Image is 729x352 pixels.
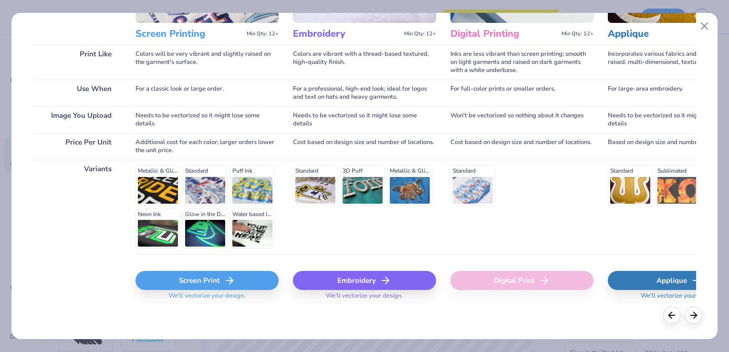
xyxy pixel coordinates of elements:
[450,133,594,160] div: Cost based on design size and number of locations.
[135,28,243,40] h3: Screen Printing
[322,292,406,306] span: We'll vectorize your design.
[33,45,121,80] div: Print Like
[696,17,714,35] button: Close
[450,28,558,40] h3: Digital Printing
[293,106,436,133] div: Needs to be vectorized so it might lose some details
[33,80,121,106] div: Use When
[637,292,721,306] span: We'll vectorize your design.
[33,133,121,160] div: Price Per Unit
[293,45,436,80] div: Colors are vibrant with a thread-based textured, high-quality finish.
[135,106,279,133] div: Needs to be vectorized so it might lose some details
[450,45,594,80] div: Inks are less vibrant than screen printing; smooth on light garments and raised on dark garments ...
[165,292,249,306] span: We'll vectorize your design.
[33,160,121,254] div: Variants
[293,271,436,290] div: Embroidery
[293,133,436,160] div: Cost based on design size and number of locations.
[135,133,279,160] div: Additional cost for each color; larger orders lower the unit price.
[404,31,436,37] span: Min Qty: 12+
[247,31,279,37] span: Min Qty: 12+
[135,45,279,80] div: Colors will be very vibrant and slightly raised on the garment's surface.
[450,271,594,290] div: Digital Print
[135,271,279,290] div: Screen Print
[293,28,400,40] h3: Embroidery
[135,80,279,106] div: For a classic look or large order.
[450,80,594,106] div: For full-color prints or smaller orders.
[293,80,436,106] div: For a professional, high-end look; ideal for logos and text on hats and heavy garments.
[450,106,594,133] div: Won't be vectorized so nothing about it changes
[33,106,121,133] div: Image You Upload
[608,28,715,40] h3: Applique
[562,31,594,37] span: Min Qty: 12+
